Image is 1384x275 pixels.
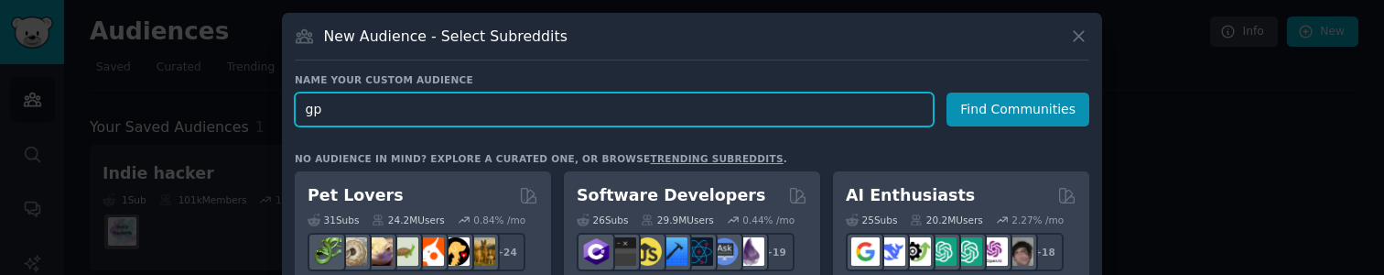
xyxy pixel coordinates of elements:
[577,214,628,226] div: 26 Sub s
[295,152,787,165] div: No audience in mind? Explore a curated one, or browse .
[308,184,404,207] h2: Pet Lovers
[928,237,957,266] img: chatgpt_promptDesign
[473,214,525,226] div: 0.84 % /mo
[608,237,636,266] img: software
[851,237,880,266] img: GoogleGeminiAI
[650,153,783,164] a: trending subreddits
[390,237,418,266] img: turtle
[324,27,568,46] h3: New Audience - Select Subreddits
[633,237,662,266] img: learnjavascript
[742,214,795,226] div: 0.44 % /mo
[313,237,341,266] img: herpetology
[308,214,359,226] div: 31 Sub s
[1011,214,1064,226] div: 2.27 % /mo
[710,237,739,266] img: AskComputerScience
[467,237,495,266] img: dogbreed
[577,184,765,207] h2: Software Developers
[659,237,687,266] img: iOSProgramming
[641,214,713,226] div: 29.9M Users
[416,237,444,266] img: cockatiel
[1005,237,1033,266] img: ArtificalIntelligence
[1025,233,1064,271] div: + 18
[736,237,764,266] img: elixir
[877,237,905,266] img: DeepSeek
[295,93,934,126] input: Pick a short name, like "Digital Marketers" or "Movie-Goers"
[685,237,713,266] img: reactnative
[487,233,525,271] div: + 24
[441,237,470,266] img: PetAdvice
[295,73,1089,86] h3: Name your custom audience
[582,237,611,266] img: csharp
[954,237,982,266] img: chatgpt_prompts_
[903,237,931,266] img: AItoolsCatalog
[979,237,1008,266] img: OpenAIDev
[846,214,897,226] div: 25 Sub s
[339,237,367,266] img: ballpython
[364,237,393,266] img: leopardgeckos
[846,184,975,207] h2: AI Enthusiasts
[756,233,795,271] div: + 19
[946,93,1089,126] button: Find Communities
[372,214,444,226] div: 24.2M Users
[910,214,982,226] div: 20.2M Users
